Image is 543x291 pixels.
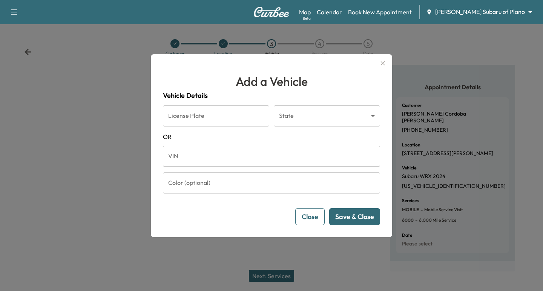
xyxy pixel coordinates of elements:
button: Save & Close [329,208,380,225]
h1: Add a Vehicle [163,72,380,90]
a: MapBeta [299,8,311,17]
h4: Vehicle Details [163,90,380,101]
div: Beta [303,15,311,21]
span: OR [163,132,380,141]
a: Calendar [317,8,342,17]
img: Curbee Logo [253,7,290,17]
a: Book New Appointment [348,8,412,17]
button: Close [295,208,325,225]
span: [PERSON_NAME] Subaru of Plano [435,8,525,16]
